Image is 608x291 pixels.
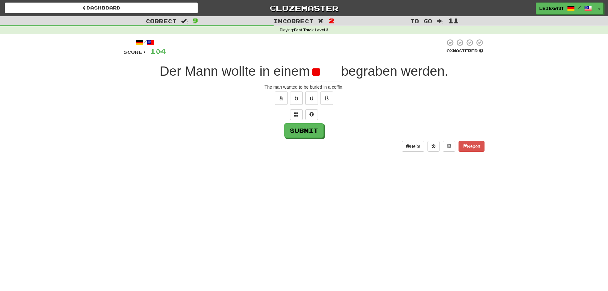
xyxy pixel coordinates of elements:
a: Dashboard [5,3,198,13]
span: : [318,18,325,24]
button: ä [275,92,288,105]
span: 104 [150,47,166,55]
span: begraben werden. [341,64,448,79]
button: Round history (alt+y) [427,141,440,152]
span: 0 % [446,48,453,53]
span: Score: [123,49,146,55]
span: : [437,18,444,24]
div: / [123,39,166,47]
span: Correct [146,18,177,24]
span: : [181,18,188,24]
button: Single letter hint - you only get 1 per sentence and score half the points! alt+h [305,109,318,120]
span: Incorrect [274,18,313,24]
a: Leiegast / [536,3,595,14]
a: Clozemaster [207,3,401,14]
button: Switch sentence to multiple choice alt+p [290,109,303,120]
button: ö [290,92,303,105]
button: ü [305,92,318,105]
span: Der Mann wollte in einem [160,64,310,79]
div: Mastered [445,48,484,54]
span: 9 [193,17,198,24]
span: 11 [448,17,459,24]
strong: Fast Track Level 3 [294,28,328,32]
button: Submit [284,123,324,138]
button: Report [459,141,484,152]
button: ß [320,92,333,105]
span: / [578,5,581,9]
div: The man wanted to be buried in a coffin. [123,84,484,90]
button: Help! [402,141,424,152]
span: Leiegast [539,5,564,11]
span: 2 [329,17,334,24]
span: To go [410,18,432,24]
